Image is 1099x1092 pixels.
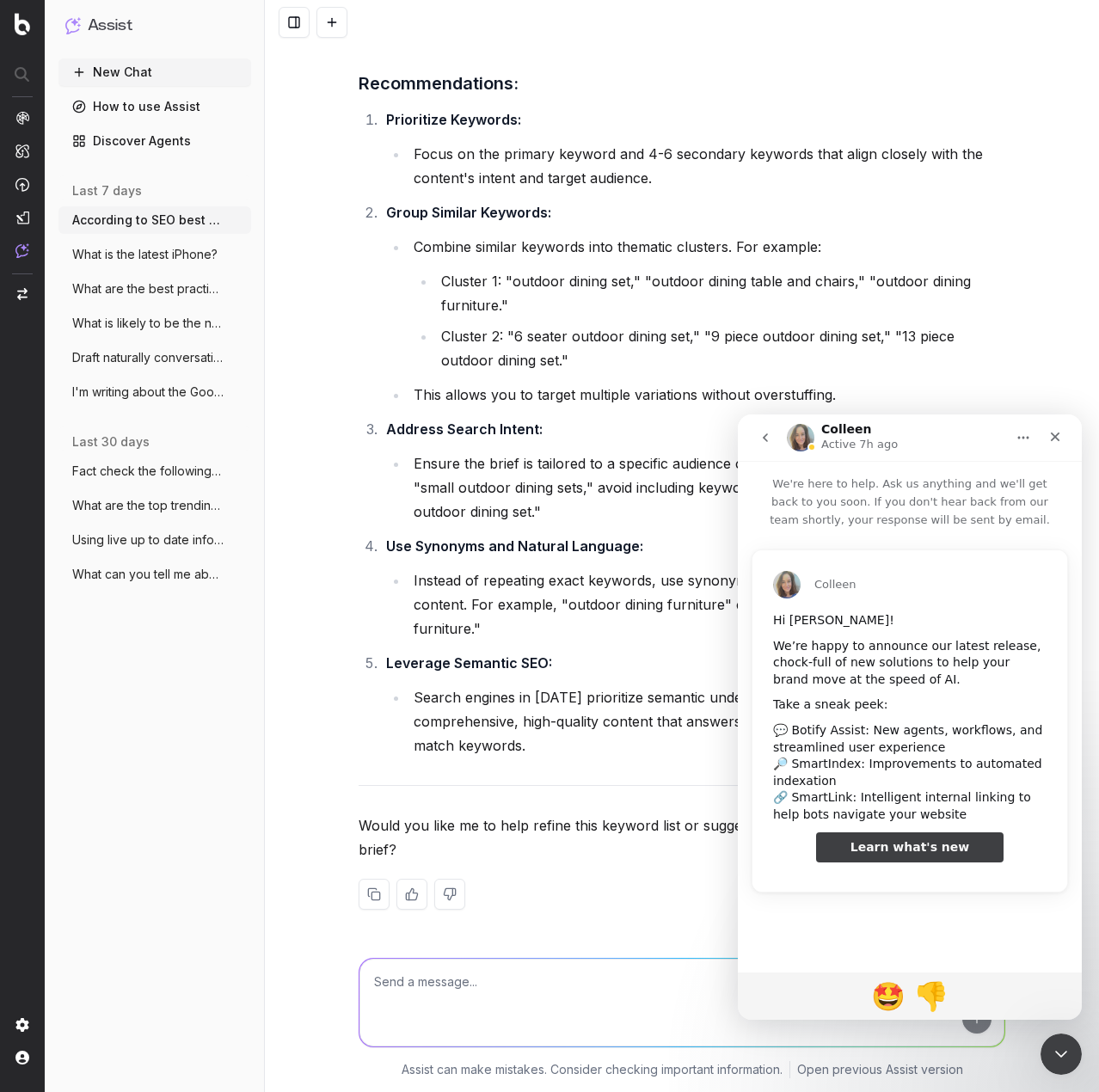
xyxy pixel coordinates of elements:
span: Draft naturally conversational copy (TOV [72,349,224,366]
img: Studio [15,211,29,224]
a: Open previous Assist version [797,1061,963,1078]
a: Discover Agents [58,127,251,155]
span: What are the top trending topics for Tec [72,497,224,514]
button: Using live up to date information as of [58,526,251,554]
span: What are the best practices for SEO in 2 [72,280,224,298]
button: What are the best practices for SEO in 2 [58,275,251,303]
button: Fact check the following according to of [58,457,251,485]
p: Would you like me to help refine this keyword list or suggest a more focused approach for your br... [359,813,1005,862]
span: last 7 days [72,182,142,199]
button: Assist [65,14,244,38]
button: According to SEO best practice principle [58,206,251,234]
p: Assist can make mistakes. Consider checking important information. [402,1061,783,1078]
button: What are the top trending topics for Tec [58,492,251,519]
span: According to SEO best practice principle [72,212,224,229]
li: Combine similar keywords into thematic clusters. For example: [408,235,1005,372]
strong: Leverage Semantic SEO: [386,654,552,672]
img: Switch project [17,288,28,300]
li: Ensure the brief is tailored to a specific audience or intent. For example, if the focus is on "s... [408,451,1005,524]
span: What can you tell me about Garmin Watche [72,566,224,583]
strong: Address Search Intent: [386,420,543,438]
img: Intelligence [15,144,29,158]
img: Assist [15,243,29,258]
iframe: Intercom live chat [1041,1034,1082,1075]
li: Instead of repeating exact keywords, use synonyms and related terms naturally in the content. For... [408,568,1005,641]
li: Cluster 1: "outdoor dining set," "outdoor dining table and chairs," "outdoor dining furniture." [436,269,1005,317]
span: Fact check the following according to of [72,463,224,480]
h3: Recommendations: [359,70,1005,97]
span: I'm writing about the Google Pixel, can [72,383,224,401]
button: I'm writing about the Google Pixel, can [58,378,251,406]
img: Assist [65,17,81,34]
img: Botify logo [15,13,30,35]
h1: Assist [88,14,132,38]
li: Search engines in [DATE] prioritize semantic understanding. Focus on creating comprehensive, high... [408,685,1005,758]
button: What is the latest iPhone? [58,241,251,268]
button: What can you tell me about Garmin Watche [58,561,251,588]
li: Cluster 2: "6 seater outdoor dining set," "9 piece outdoor dining set," "13 piece outdoor dining ... [436,324,1005,372]
li: This allows you to target multiple variations without overstuffing. [408,383,1005,407]
span: What is the latest iPhone? [72,246,218,263]
button: New Chat [58,58,251,86]
img: Analytics [15,111,29,125]
strong: Group Similar Keywords: [386,204,551,221]
li: Focus on the primary keyword and 4-6 secondary keywords that align closely with the content's int... [408,142,1005,190]
iframe: Intercom live chat [738,414,1082,1020]
img: Activation [15,177,29,192]
span: Using live up to date information as of [72,531,224,549]
img: Setting [15,1018,29,1032]
a: How to use Assist [58,93,251,120]
img: My account [15,1051,29,1064]
strong: Prioritize Keywords: [386,111,521,128]
span: last 30 days [72,433,150,451]
button: What is likely to be the next iPhone ser [58,310,251,337]
button: Draft naturally conversational copy (TOV [58,344,251,371]
span: What is likely to be the next iPhone ser [72,315,224,332]
strong: Use Synonyms and Natural Language: [386,537,643,555]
